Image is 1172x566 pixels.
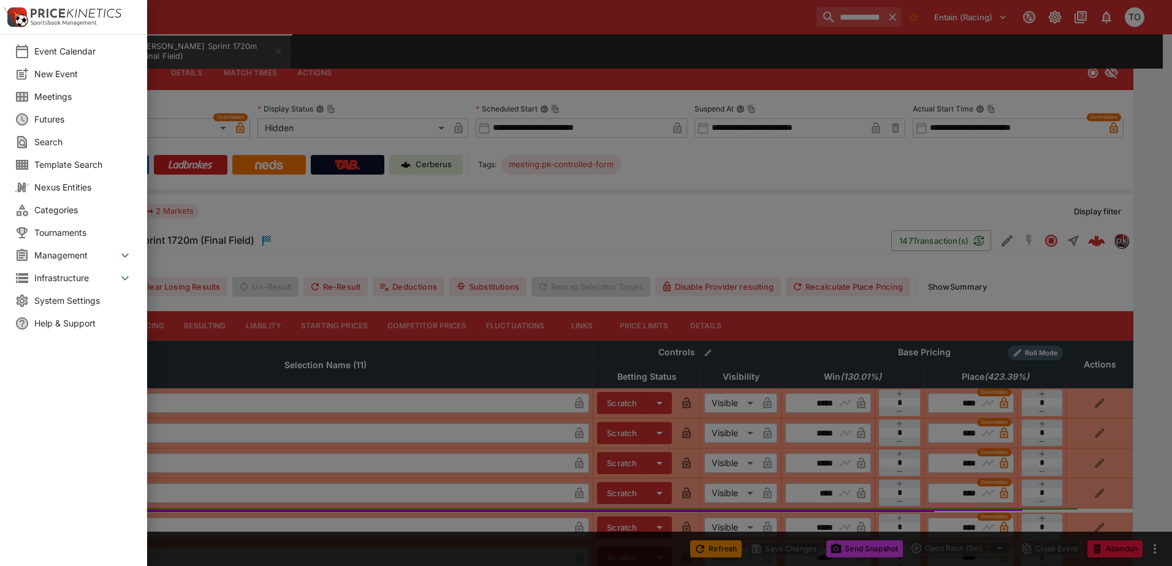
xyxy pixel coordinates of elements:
[31,20,97,26] img: Sportsbook Management
[34,135,132,148] span: Search
[34,203,132,216] span: Categories
[34,67,132,80] span: New Event
[31,9,121,18] img: PriceKinetics
[34,45,132,58] span: Event Calendar
[34,317,132,330] span: Help & Support
[34,181,132,194] span: Nexus Entities
[34,158,132,171] span: Template Search
[34,226,132,239] span: Tournaments
[34,249,118,262] span: Management
[34,113,132,126] span: Futures
[34,294,132,307] span: System Settings
[34,271,118,284] span: Infrastructure
[4,5,28,29] img: PriceKinetics Logo
[34,90,132,103] span: Meetings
